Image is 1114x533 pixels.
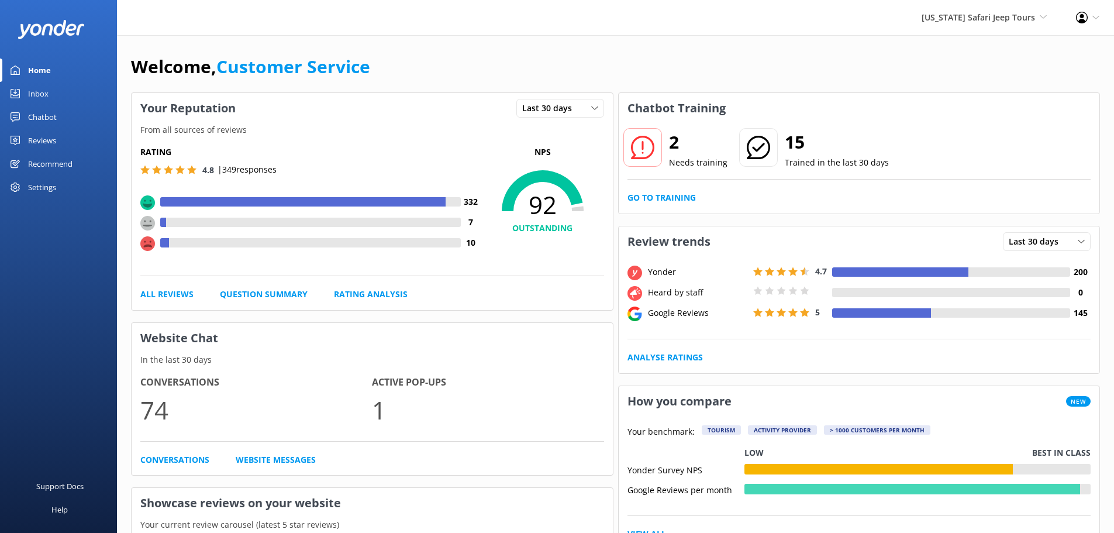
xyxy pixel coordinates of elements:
a: Customer Service [216,54,370,78]
p: NPS [481,146,604,159]
div: Heard by staff [645,286,750,299]
h2: 2 [669,128,727,156]
p: Trained in the last 30 days [785,156,889,169]
img: yonder-white-logo.png [18,20,85,39]
span: New [1066,396,1091,407]
div: Settings [28,176,56,199]
p: Best in class [1032,446,1091,459]
a: Conversations [140,453,209,466]
h3: Showcase reviews on your website [132,488,613,518]
h4: OUTSTANDING [481,222,604,235]
p: 74 [140,390,372,429]
h4: 7 [461,216,481,229]
h3: How you compare [619,386,740,417]
span: 92 [481,190,604,219]
div: Inbox [28,82,49,105]
h4: Active Pop-ups [372,375,603,390]
div: Yonder Survey NPS [627,464,744,474]
h5: Rating [140,146,481,159]
span: Last 30 days [1009,235,1065,248]
div: Yonder [645,266,750,278]
h2: 15 [785,128,889,156]
span: Last 30 days [522,102,579,115]
div: Activity Provider [748,425,817,435]
div: Help [51,498,68,521]
h4: Conversations [140,375,372,390]
h4: 10 [461,236,481,249]
p: | 349 responses [218,163,277,176]
div: Google Reviews per month [627,484,744,494]
a: All Reviews [140,288,194,301]
p: Low [744,446,764,459]
div: Tourism [702,425,741,435]
h3: Your Reputation [132,93,244,123]
span: [US_STATE] Safari Jeep Tours [922,12,1035,23]
span: 4.7 [815,266,827,277]
div: Recommend [28,152,73,176]
h4: 145 [1070,307,1091,319]
p: Your current review carousel (latest 5 star reviews) [132,518,613,531]
a: Analyse Ratings [627,351,703,364]
h4: 332 [461,195,481,208]
div: > 1000 customers per month [824,425,930,435]
div: Support Docs [36,474,84,498]
h1: Welcome, [131,53,370,81]
p: In the last 30 days [132,353,613,366]
div: Chatbot [28,105,57,129]
h3: Website Chat [132,323,613,353]
p: 1 [372,390,603,429]
p: Your benchmark: [627,425,695,439]
a: Go to Training [627,191,696,204]
span: 4.8 [202,164,214,176]
a: Rating Analysis [334,288,408,301]
a: Question Summary [220,288,308,301]
div: Google Reviews [645,307,750,319]
p: From all sources of reviews [132,123,613,136]
div: Home [28,59,51,82]
p: Needs training [669,156,727,169]
h4: 0 [1070,286,1091,299]
a: Website Messages [236,453,316,466]
div: Reviews [28,129,56,152]
h3: Chatbot Training [619,93,734,123]
span: 5 [815,307,820,318]
h4: 200 [1070,266,1091,278]
h3: Review trends [619,226,719,257]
